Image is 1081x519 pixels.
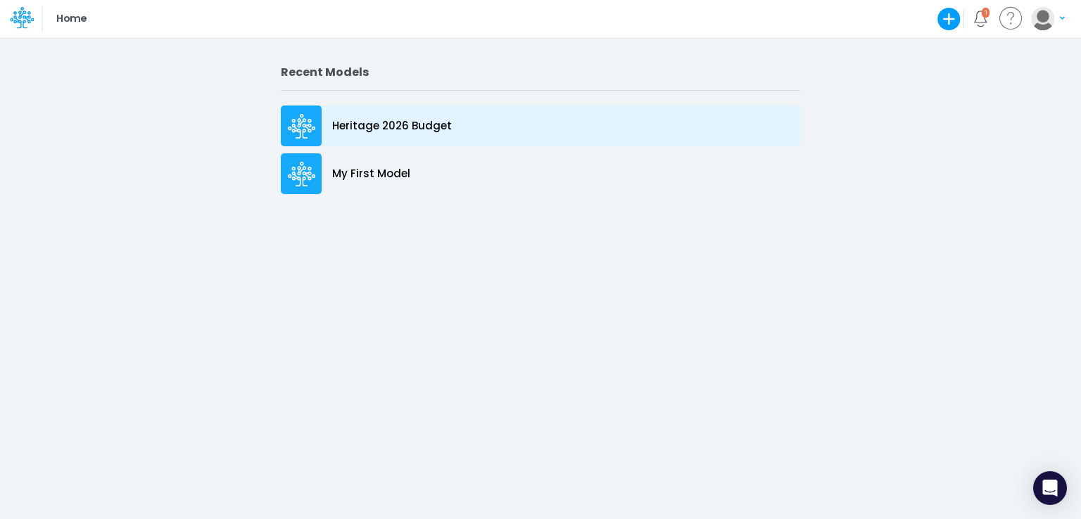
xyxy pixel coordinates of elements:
[973,11,989,27] a: Notifications
[281,150,800,198] a: My First Model
[332,166,410,182] p: My First Model
[281,65,800,79] h2: Recent Models
[1033,471,1067,505] div: Open Intercom Messenger
[332,118,452,134] p: Heritage 2026 Budget
[281,102,800,150] a: Heritage 2026 Budget
[56,11,87,27] p: Home
[985,9,987,15] div: 1 unread items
